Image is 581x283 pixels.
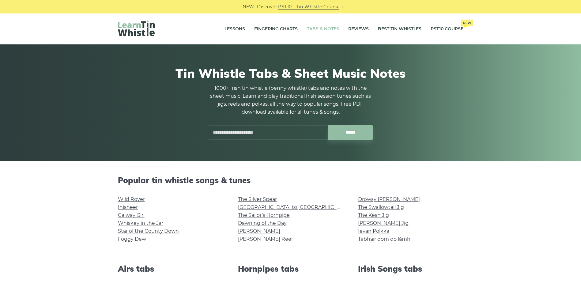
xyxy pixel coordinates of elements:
a: The Silver Spear [238,196,277,202]
h2: Irish Songs tabs [358,264,463,274]
a: Star of the County Down [118,228,179,234]
a: Whiskey in the Jar [118,220,163,226]
a: Drowsy [PERSON_NAME] [358,196,420,202]
a: [PERSON_NAME] [238,228,280,234]
a: PST10 CourseNew [431,21,463,37]
a: Tabhair dom do lámh [358,236,410,242]
span: New [461,20,473,26]
a: [PERSON_NAME] Jig [358,220,409,226]
a: The Sailor’s Hornpipe [238,212,290,218]
a: Dawning of the Day [238,220,287,226]
h2: Hornpipes tabs [238,264,343,274]
a: Galway Girl [118,212,145,218]
img: LearnTinWhistle.com [118,21,155,36]
a: The Swallowtail Jig [358,204,404,210]
a: Wild Rover [118,196,145,202]
h2: Airs tabs [118,264,223,274]
a: Foggy Dew [118,236,146,242]
a: Reviews [348,21,369,37]
a: Lessons [224,21,245,37]
a: [GEOGRAPHIC_DATA] to [GEOGRAPHIC_DATA] [238,204,351,210]
a: Tabs & Notes [307,21,339,37]
a: Best Tin Whistles [378,21,421,37]
p: 1000+ Irish tin whistle (penny whistle) tabs and notes with the sheet music. Learn and play tradi... [208,84,373,116]
a: Inisheer [118,204,138,210]
a: Fingering Charts [254,21,298,37]
h2: Popular tin whistle songs & tunes [118,175,463,185]
a: The Kesh Jig [358,212,389,218]
a: [PERSON_NAME] Reel [238,236,292,242]
h1: Tin Whistle Tabs & Sheet Music Notes [118,66,463,81]
a: Ievan Polkka [358,228,389,234]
